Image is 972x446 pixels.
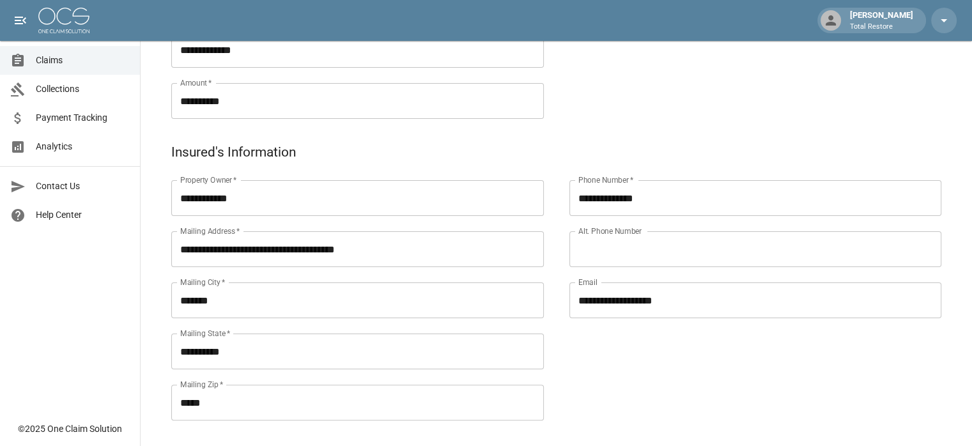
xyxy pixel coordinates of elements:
span: Claims [36,54,130,67]
span: Payment Tracking [36,111,130,125]
label: Phone Number [578,174,633,185]
div: © 2025 One Claim Solution [18,422,122,435]
label: Mailing State [180,328,230,339]
span: Collections [36,82,130,96]
label: Mailing Address [180,226,240,236]
p: Total Restore [850,22,913,33]
label: Email [578,277,598,288]
img: ocs-logo-white-transparent.png [38,8,89,33]
button: open drawer [8,8,33,33]
span: Contact Us [36,180,130,193]
span: Help Center [36,208,130,222]
span: Analytics [36,140,130,153]
label: Mailing City [180,277,226,288]
div: [PERSON_NAME] [845,9,918,32]
label: Property Owner [180,174,237,185]
label: Alt. Phone Number [578,226,642,236]
label: Amount [180,77,212,88]
label: Mailing Zip [180,379,224,390]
